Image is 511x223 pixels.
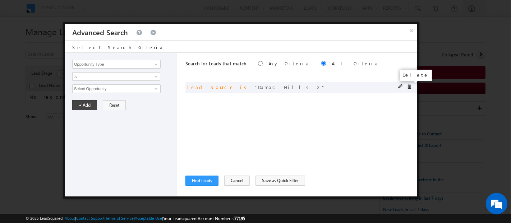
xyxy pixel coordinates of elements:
button: + Add [72,100,97,110]
span: Lead Source [187,84,234,90]
div: Delete [400,70,432,81]
label: Any Criteria [268,60,310,66]
span: is [240,84,249,90]
label: All Criteria [332,60,379,66]
a: Show All Items [151,61,160,68]
a: Show All Items [151,85,160,92]
a: About [65,216,75,220]
span: Search for Leads that match [185,60,247,66]
span: Is [73,73,151,80]
a: Terms of Service [106,216,134,220]
button: Find Leads [185,176,218,186]
button: Cancel [224,176,250,186]
span: Your Leadsquared Account Number is [163,216,245,221]
a: Contact Support [76,216,105,220]
button: × [406,24,417,37]
button: Save as Quick Filter [255,176,305,186]
span: Select Search Criteria [72,44,164,50]
a: Acceptable Use [135,216,162,220]
span: © 2025 LeadSquared | | | | | [26,215,245,222]
h3: Advanced Search [72,24,128,40]
input: Type to Search [72,84,161,93]
span: Damac Hills 2 [255,84,325,90]
input: Type to Search [72,60,161,69]
span: 77195 [234,216,245,221]
button: Reset [103,100,126,110]
a: Is [72,72,160,81]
